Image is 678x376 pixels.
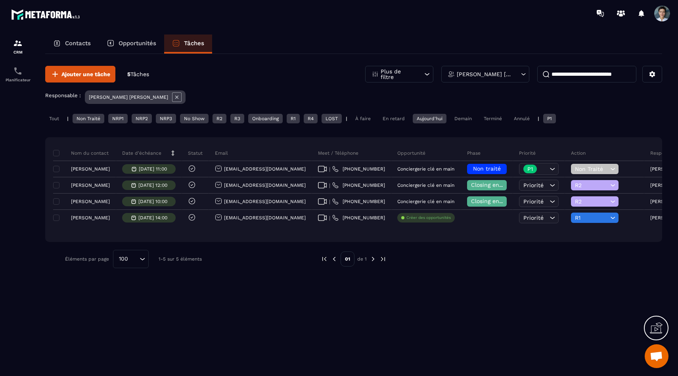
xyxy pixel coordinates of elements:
[397,199,454,204] p: Conciergerie clé en main
[138,199,167,204] p: [DATE] 10:00
[116,255,131,263] span: 100
[138,182,167,188] p: [DATE] 12:00
[351,114,375,123] div: À faire
[2,78,34,82] p: Planificateur
[130,71,149,77] span: Tâches
[138,215,167,221] p: [DATE] 14:00
[119,40,156,47] p: Opportunités
[523,198,544,205] span: Priorité
[397,166,454,172] p: Conciergerie clé en main
[164,35,212,54] a: Tâches
[381,69,416,80] p: Plus de filtre
[89,94,168,100] p: [PERSON_NAME] [PERSON_NAME]
[406,215,451,221] p: Créer des opportunités
[184,40,204,47] p: Tâches
[127,71,149,78] p: 5
[188,150,203,156] p: Statut
[322,114,342,123] div: LOST
[413,114,446,123] div: Aujourd'hui
[645,344,668,368] div: Ouvrir le chat
[45,35,99,54] a: Contacts
[45,66,115,82] button: Ajouter une tâche
[523,182,544,188] span: Priorité
[341,251,354,267] p: 01
[332,198,385,205] a: [PHONE_NUMBER]
[571,150,586,156] p: Action
[332,166,385,172] a: [PHONE_NUMBER]
[73,114,104,123] div: Non Traité
[329,182,330,188] span: |
[45,92,81,98] p: Responsable :
[13,66,23,76] img: scheduler
[397,182,454,188] p: Conciergerie clé en main
[471,198,516,204] span: Closing en cours
[71,199,110,204] p: [PERSON_NAME]
[99,35,164,54] a: Opportunités
[71,166,110,172] p: [PERSON_NAME]
[467,150,481,156] p: Phase
[575,198,608,205] span: R2
[331,255,338,263] img: prev
[11,7,82,22] img: logo
[318,150,358,156] p: Meet / Téléphone
[55,150,109,156] p: Nom du contact
[510,114,534,123] div: Annulé
[329,166,330,172] span: |
[61,70,110,78] span: Ajouter une tâche
[139,166,167,172] p: [DATE] 11:00
[450,114,476,123] div: Demain
[379,255,387,263] img: next
[71,215,110,221] p: [PERSON_NAME]
[180,114,209,123] div: No Show
[2,60,34,88] a: schedulerschedulerPlanificateur
[213,114,226,123] div: R2
[527,166,533,172] p: P1
[397,150,425,156] p: Opportunité
[543,114,556,123] div: P1
[575,166,608,172] span: Non Traité
[156,114,176,123] div: NRP3
[304,114,318,123] div: R4
[379,114,409,123] div: En retard
[575,215,608,221] span: R1
[65,40,91,47] p: Contacts
[523,215,544,221] span: Priorité
[329,215,330,221] span: |
[480,114,506,123] div: Terminé
[108,114,128,123] div: NRP1
[575,182,608,188] span: R2
[13,38,23,48] img: formation
[346,116,347,121] p: |
[329,199,330,205] span: |
[321,255,328,263] img: prev
[287,114,300,123] div: R1
[248,114,283,123] div: Onboarding
[473,165,501,172] span: Non traité
[122,150,161,156] p: Date d’échéance
[370,255,377,263] img: next
[230,114,244,123] div: R3
[2,33,34,60] a: formationformationCRM
[457,71,512,77] p: [PERSON_NAME] [PERSON_NAME]
[45,114,63,123] div: Tout
[332,182,385,188] a: [PHONE_NUMBER]
[67,116,69,121] p: |
[71,182,110,188] p: [PERSON_NAME]
[132,114,152,123] div: NRP2
[519,150,536,156] p: Priorité
[113,250,149,268] div: Search for option
[357,256,367,262] p: de 1
[2,50,34,54] p: CRM
[159,256,202,262] p: 1-5 sur 5 éléments
[332,215,385,221] a: [PHONE_NUMBER]
[65,256,109,262] p: Éléments par page
[131,255,138,263] input: Search for option
[471,182,516,188] span: Closing en cours
[538,116,539,121] p: |
[215,150,228,156] p: Email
